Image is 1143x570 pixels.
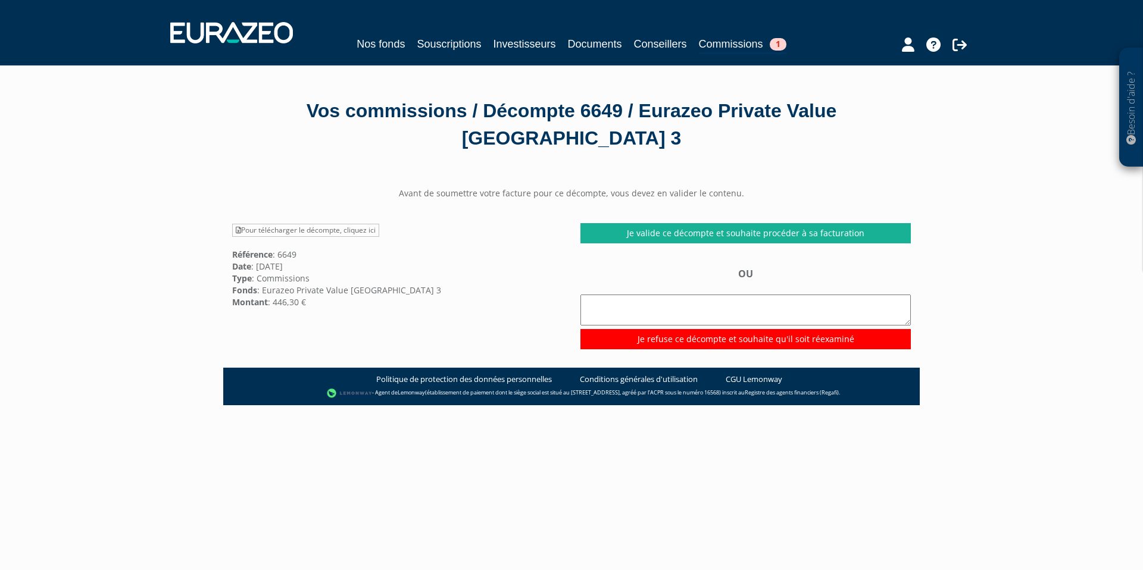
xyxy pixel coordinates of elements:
[580,374,698,385] a: Conditions générales d'utilisation
[1125,54,1138,161] p: Besoin d'aide ?
[232,224,379,237] a: Pour télécharger le décompte, cliquez ici
[170,22,293,43] img: 1732889491-logotype_eurazeo_blanc_rvb.png
[745,389,839,396] a: Registre des agents financiers (Regafi)
[580,329,911,349] input: Je refuse ce décompte et souhaite qu'il soit réexaminé
[634,36,687,52] a: Conseillers
[232,261,251,272] strong: Date
[699,36,786,54] a: Commissions1
[223,187,920,199] center: Avant de soumettre votre facture pour ce décompte, vous devez en valider le contenu.
[580,267,911,349] div: OU
[417,36,481,52] a: Souscriptions
[232,249,273,260] strong: Référence
[398,389,425,396] a: Lemonway
[232,98,911,152] div: Vos commissions / Décompte 6649 / Eurazeo Private Value [GEOGRAPHIC_DATA] 3
[223,223,571,308] div: : 6649 : [DATE] : Commissions : Eurazeo Private Value [GEOGRAPHIC_DATA] 3 : 446,30 €
[493,36,555,52] a: Investisseurs
[232,284,257,296] strong: Fonds
[235,387,908,399] div: - Agent de (établissement de paiement dont le siège social est situé au [STREET_ADDRESS], agréé p...
[568,36,622,52] a: Documents
[376,374,552,385] a: Politique de protection des données personnelles
[580,223,911,243] a: Je valide ce décompte et souhaite procéder à sa facturation
[357,36,405,52] a: Nos fonds
[726,374,782,385] a: CGU Lemonway
[232,296,268,308] strong: Montant
[232,273,252,284] strong: Type
[770,38,786,51] span: 1
[327,387,373,399] img: logo-lemonway.png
